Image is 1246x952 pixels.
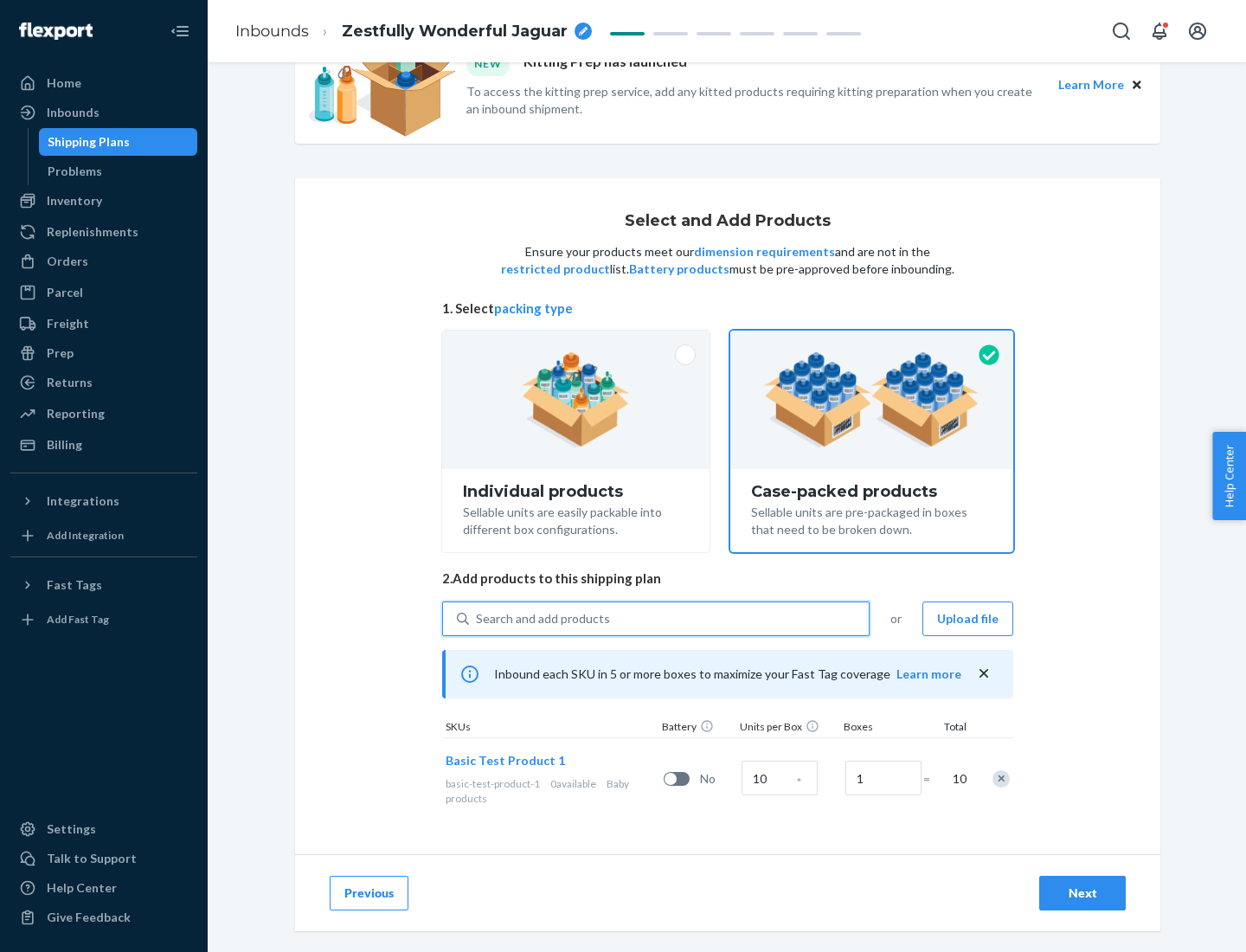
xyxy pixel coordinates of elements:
[694,243,835,261] button: dimension requirements
[342,21,568,43] span: Zestfully Wonderful Jaguar
[764,352,979,447] img: case-pack.59cecea509d18c883b923b81aeac6d0b.png
[992,770,1010,788] div: Remove Item
[47,850,137,867] div: Talk to Support
[10,339,197,367] a: Prep
[442,650,1013,698] div: Inbound each SKU in 5 or more boxes to maximize your Fast Tag coverage
[499,243,956,278] p: Ensure your products meet our and are not in the list. must be pre-approved before inbounding.
[442,299,1013,318] span: 1. Select
[975,665,992,683] button: close
[47,315,89,332] div: Freight
[700,770,735,788] span: No
[442,569,1013,588] span: 2. Add products to this shipping plan
[47,74,81,92] div: Home
[522,352,630,447] img: individual-pack.facf35554cb0f1810c75b2bd6df2d64e.png
[47,576,102,594] div: Fast Tags
[10,606,197,634] a: Add Fast Tag
[10,310,197,338] a: Freight
[10,69,197,97] a: Home
[47,374,93,391] div: Returns
[47,344,74,362] div: Prep
[10,815,197,843] a: Settings
[923,770,941,788] span: =
[47,405,105,422] div: Reporting
[927,719,970,737] div: Total
[523,52,687,75] p: Kitting Prep has launched
[1058,75,1124,94] button: Learn More
[47,492,119,510] div: Integrations
[840,719,927,737] div: Boxes
[658,719,736,737] div: Battery
[222,6,606,57] ol: breadcrumbs
[476,610,610,627] div: Search and add products
[890,610,902,627] span: or
[10,279,197,306] a: Parcel
[47,528,124,543] div: Add Integration
[10,571,197,599] button: Fast Tags
[39,158,198,185] a: Problems
[896,666,961,683] button: Learn more
[1127,75,1146,94] button: Close
[446,777,540,790] span: basic-test-product-1
[10,400,197,428] a: Reporting
[1104,14,1139,48] button: Open Search Box
[48,163,102,180] div: Problems
[10,431,197,459] a: Billing
[742,761,818,795] input: Case Quantity
[235,22,309,41] a: Inbounds
[47,909,131,926] div: Give Feedback
[47,104,100,121] div: Inbounds
[48,133,130,151] div: Shipping Plans
[501,261,610,278] button: restricted product
[10,187,197,215] a: Inventory
[922,601,1013,636] button: Upload file
[10,904,197,931] button: Give Feedback
[10,522,197,550] a: Add Integration
[330,876,408,910] button: Previous
[1180,14,1215,48] button: Open account menu
[39,128,198,156] a: Shipping Plans
[10,369,197,396] a: Returns
[47,820,96,838] div: Settings
[47,284,83,301] div: Parcel
[466,83,1043,118] p: To access the kitting prep service, add any kitted products requiring kitting preparation when yo...
[494,299,573,318] button: packing type
[1212,432,1246,520] button: Help Center
[19,23,93,40] img: Flexport logo
[550,777,596,790] span: 0 available
[47,436,82,453] div: Billing
[625,213,831,230] h1: Select and Add Products
[10,218,197,246] a: Replenishments
[47,192,102,209] div: Inventory
[163,14,197,48] button: Close Navigation
[10,845,197,872] a: Talk to Support
[10,99,197,126] a: Inbounds
[1039,876,1126,910] button: Next
[446,753,565,768] span: Basic Test Product 1
[1054,884,1111,902] div: Next
[47,879,117,897] div: Help Center
[845,761,922,795] input: Number of boxes
[1142,14,1177,48] button: Open notifications
[10,487,197,515] button: Integrations
[10,248,197,275] a: Orders
[47,223,138,241] div: Replenishments
[47,253,88,270] div: Orders
[446,752,565,769] button: Basic Test Product 1
[446,776,657,806] div: Baby products
[442,719,658,737] div: SKUs
[47,612,109,627] div: Add Fast Tag
[466,52,510,75] div: NEW
[463,500,689,538] div: Sellable units are easily packable into different box configurations.
[463,483,689,500] div: Individual products
[10,874,197,902] a: Help Center
[949,770,967,788] span: 10
[736,719,840,737] div: Units per Box
[751,500,992,538] div: Sellable units are pre-packaged in boxes that need to be broken down.
[751,483,992,500] div: Case-packed products
[629,261,729,278] button: Battery products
